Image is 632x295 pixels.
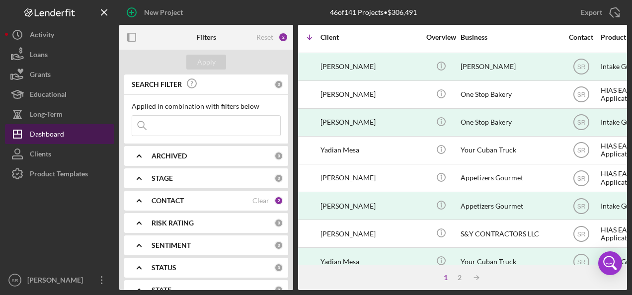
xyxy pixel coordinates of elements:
div: Appetizers Gourmet [461,193,560,219]
div: 0 [274,174,283,183]
button: Grants [5,65,114,84]
b: STAGE [152,174,173,182]
button: Apply [186,55,226,70]
div: 2 [453,274,467,282]
div: Educational [30,84,67,107]
div: 0 [274,286,283,295]
div: [PERSON_NAME] [461,54,560,80]
div: 46 of 141 Projects • $306,491 [330,8,417,16]
div: [PERSON_NAME] [320,109,420,136]
div: One Stop Bakery [461,81,560,108]
button: Activity [5,25,114,45]
div: Applied in combination with filters below [132,102,281,110]
div: Contact [562,33,600,41]
div: Your Cuban Truck [461,137,560,163]
div: New Project [144,2,183,22]
div: Open Intercom Messenger [598,251,622,275]
div: Overview [422,33,460,41]
div: S&Y CONTRACTORS LLC [461,221,560,247]
div: Loans [30,45,48,67]
div: Clients [30,144,51,166]
div: Reset [256,33,273,41]
button: Product Templates [5,164,114,184]
text: SR [577,258,585,265]
div: 2 [278,32,288,42]
div: Activity [30,25,54,47]
b: CONTACT [152,197,184,205]
div: [PERSON_NAME] [320,221,420,247]
button: Dashboard [5,124,114,144]
div: Product Templates [30,164,88,186]
button: Educational [5,84,114,104]
div: 2 [274,196,283,205]
button: Loans [5,45,114,65]
b: STATE [152,286,171,294]
div: Yadian Mesa [320,248,420,275]
div: Dashboard [30,124,64,147]
div: Business [461,33,560,41]
button: SR[PERSON_NAME] [5,270,114,290]
text: SR [577,91,585,98]
div: [PERSON_NAME] [320,165,420,191]
text: SR [577,147,585,154]
div: Your Cuban Truck [461,248,560,275]
div: Appetizers Gourmet [461,165,560,191]
button: New Project [119,2,193,22]
text: SR [577,203,585,210]
div: [PERSON_NAME] [320,193,420,219]
text: SR [577,119,585,126]
div: [PERSON_NAME] [320,81,420,108]
div: [PERSON_NAME] [320,54,420,80]
div: Clear [252,197,269,205]
b: STATUS [152,264,176,272]
div: 0 [274,151,283,160]
div: 0 [274,263,283,272]
div: Yadian Mesa [320,137,420,163]
div: 0 [274,241,283,250]
text: SR [577,64,585,71]
b: Filters [196,33,216,41]
b: SEARCH FILTER [132,80,182,88]
b: SENTIMENT [152,241,191,249]
button: Long-Term [5,104,114,124]
div: Long-Term [30,104,63,127]
div: Export [581,2,602,22]
div: 0 [274,219,283,227]
button: Export [571,2,627,22]
text: SR [577,175,585,182]
text: SR [11,278,18,283]
div: One Stop Bakery [461,109,560,136]
div: Client [320,33,420,41]
div: 0 [274,80,283,89]
b: RISK RATING [152,219,194,227]
div: Grants [30,65,51,87]
div: 1 [439,274,453,282]
b: ARCHIVED [152,152,187,160]
button: Clients [5,144,114,164]
text: SR [577,230,585,237]
div: [PERSON_NAME] [25,270,89,293]
div: Apply [197,55,216,70]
